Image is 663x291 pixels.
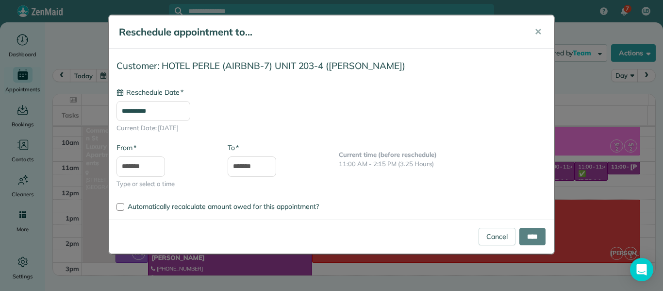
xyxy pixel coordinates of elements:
h5: Reschedule appointment to... [119,25,521,39]
span: Current Date: [DATE] [116,123,547,133]
h4: Customer: HOTEL PERLE (AIRBNB-7) UNIT 203-4 ([PERSON_NAME]) [116,61,547,71]
span: Type or select a time [116,179,213,189]
p: 11:00 AM - 2:15 PM (3.25 Hours) [339,159,547,169]
b: Current time (before reschedule) [339,151,437,158]
a: Cancel [479,228,515,245]
label: To [228,143,239,153]
div: Open Intercom Messenger [630,258,653,281]
label: Reschedule Date [116,87,183,97]
label: From [116,143,136,153]
span: ✕ [534,26,542,37]
span: Automatically recalculate amount owed for this appointment? [128,202,319,211]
